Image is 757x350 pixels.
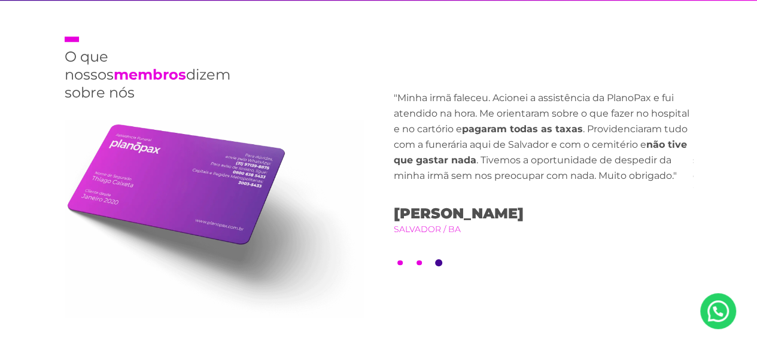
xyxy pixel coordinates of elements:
span: [PERSON_NAME] [394,205,693,223]
button: 2 of 3 [416,260,422,266]
strong: membros [114,66,186,83]
p: "Minha irmã faleceu. Acionei a assistência da PlanoPax e fui atendido na hora. Me orientaram sobr... [394,90,693,184]
button: 1 of 3 [397,260,403,266]
img: card [65,120,364,318]
strong: pagaram todas as taxas [462,123,583,135]
h2: O que nossos dizem sobre nós [65,36,223,102]
small: Salvador / BA [394,223,693,236]
button: 3 of 3 [435,259,442,266]
a: Nosso Whatsapp [700,293,736,329]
